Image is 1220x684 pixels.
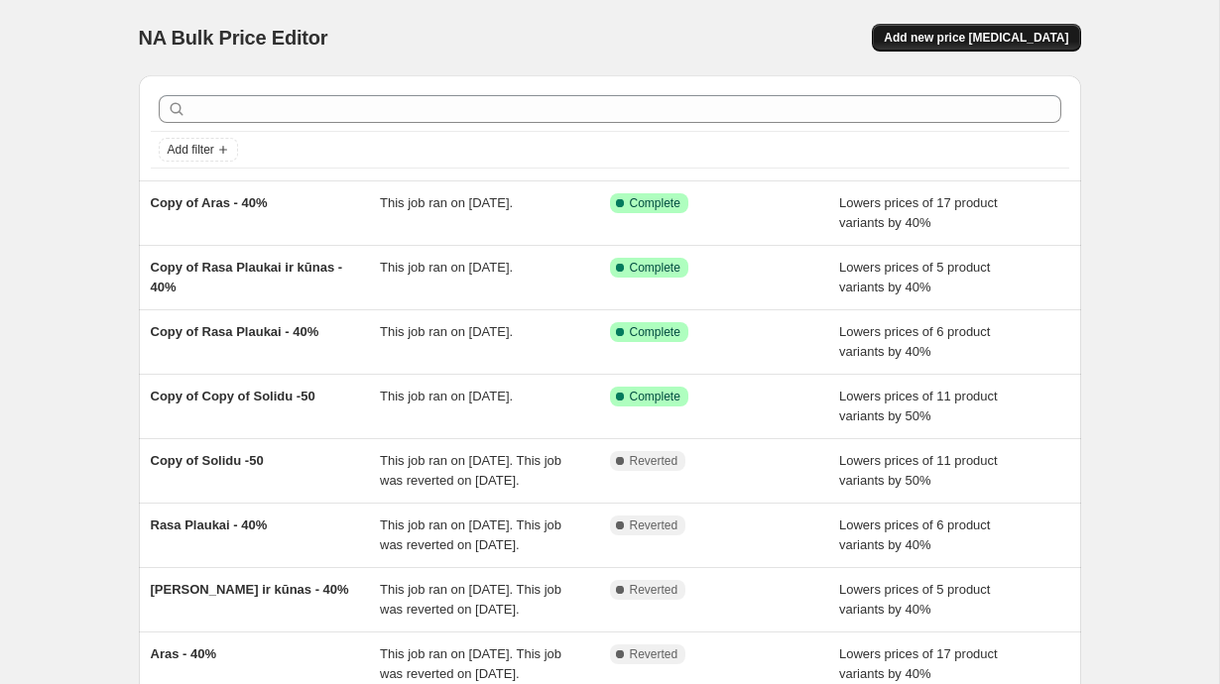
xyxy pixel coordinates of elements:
span: Copy of Copy of Solidu -50 [151,389,315,403]
span: Complete [630,324,680,340]
span: Lowers prices of 5 product variants by 40% [839,582,990,617]
span: Lowers prices of 17 product variants by 40% [839,195,998,230]
span: Lowers prices of 11 product variants by 50% [839,453,998,488]
span: Reverted [630,453,678,469]
span: Lowers prices of 6 product variants by 40% [839,517,990,552]
span: This job ran on [DATE]. [380,324,513,339]
span: Lowers prices of 11 product variants by 50% [839,389,998,423]
span: Aras - 40% [151,646,216,661]
span: Lowers prices of 6 product variants by 40% [839,324,990,359]
span: Complete [630,260,680,276]
span: Copy of Aras - 40% [151,195,268,210]
span: Add new price [MEDICAL_DATA] [884,30,1068,46]
span: This job ran on [DATE]. This job was reverted on [DATE]. [380,646,561,681]
span: Rasa Plaukai - 40% [151,517,268,532]
span: Complete [630,195,680,211]
span: Copy of Rasa Plaukai ir kūnas - 40% [151,260,343,294]
button: Add filter [159,138,238,162]
span: This job ran on [DATE]. This job was reverted on [DATE]. [380,517,561,552]
span: [PERSON_NAME] ir kūnas - 40% [151,582,349,597]
span: NA Bulk Price Editor [139,27,328,49]
span: Add filter [168,142,214,158]
span: Reverted [630,646,678,662]
span: Complete [630,389,680,404]
span: Reverted [630,582,678,598]
span: This job ran on [DATE]. [380,260,513,275]
span: Lowers prices of 5 product variants by 40% [839,260,990,294]
span: Lowers prices of 17 product variants by 40% [839,646,998,681]
button: Add new price [MEDICAL_DATA] [872,24,1080,52]
span: This job ran on [DATE]. This job was reverted on [DATE]. [380,453,561,488]
span: Copy of Solidu -50 [151,453,264,468]
span: This job ran on [DATE]. [380,195,513,210]
span: Copy of Rasa Plaukai - 40% [151,324,319,339]
span: Reverted [630,517,678,533]
span: This job ran on [DATE]. [380,389,513,403]
span: This job ran on [DATE]. This job was reverted on [DATE]. [380,582,561,617]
